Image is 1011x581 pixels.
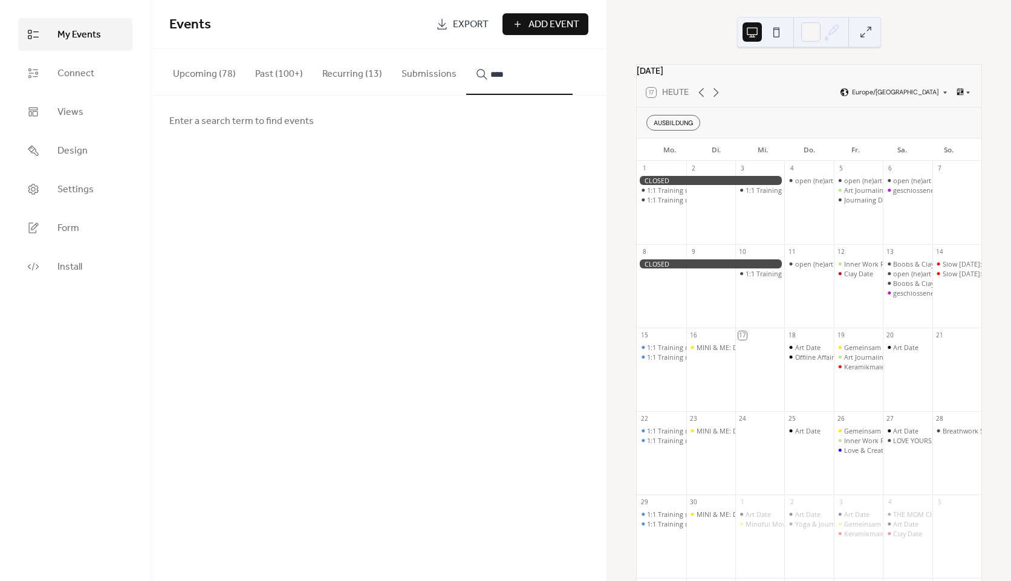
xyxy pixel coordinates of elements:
[932,259,981,268] div: Slow Sunday: Dot Painting & Self Love
[746,186,848,195] div: 1:1 Training mit [PERSON_NAME]
[453,18,489,32] span: Export
[18,57,132,89] a: Connect
[637,510,686,519] div: 1:1 Training mit Caterina (digital oder 5020 Salzburg)
[788,164,796,173] div: 4
[784,426,833,435] div: Art Date
[57,105,83,120] span: Views
[740,138,786,161] div: Mi.
[637,186,686,195] div: 1:1 Training mit Caterina
[686,426,735,435] div: MINI & ME: Dein Moment mit Baby
[746,269,848,278] div: 1:1 Training mit [PERSON_NAME]
[647,195,749,204] div: 1:1 Training mit [PERSON_NAME]
[834,259,883,268] div: Inner Work Ritual: Innere Stimmen sichtbar machen
[637,436,686,445] div: 1:1 Training mit Caterina (digital oder 5020 Salzburg)
[57,28,101,42] span: My Events
[18,134,132,167] a: Design
[637,65,981,78] div: [DATE]
[837,248,845,256] div: 12
[893,269,946,278] div: open (he)art café
[837,498,845,507] div: 3
[18,173,132,206] a: Settings
[879,138,925,161] div: Sa.
[502,13,588,35] a: Add Event
[735,510,784,519] div: Art Date
[392,49,466,94] button: Submissions
[893,519,918,528] div: Art Date
[646,115,700,131] div: AUSBILDUNG
[844,186,921,195] div: Art Journaling Workshop
[427,13,498,35] a: Export
[647,426,875,435] div: 1:1 Training mit [PERSON_NAME] (digital oder 5020 [GEOGRAPHIC_DATA])
[883,510,932,519] div: THE MOM CIRCLE: Mini-Day-Retreat – Mama, fühl dich!
[18,96,132,128] a: Views
[689,248,698,256] div: 9
[57,260,82,274] span: Install
[886,498,895,507] div: 4
[746,510,771,519] div: Art Date
[834,176,883,185] div: open (he)art café
[647,436,875,445] div: 1:1 Training mit [PERSON_NAME] (digital oder 5020 [GEOGRAPHIC_DATA])
[883,259,932,268] div: Boobs & Clay: Female only special
[883,426,932,435] div: Art Date
[837,415,845,423] div: 26
[738,415,747,423] div: 24
[163,49,245,94] button: Upcoming (78)
[169,11,211,38] span: Events
[844,446,981,455] div: Love & Create – Malen für dein inneres Kind
[647,352,875,362] div: 1:1 Training mit [PERSON_NAME] (digital oder 5020 [GEOGRAPHIC_DATA])
[735,519,784,528] div: Mindful Moves – Achtsame Körperübungen für mehr Balance
[834,269,883,278] div: Clay Date
[883,436,932,445] div: LOVE YOURSELF LOUD: DJ Night & Selflove-Art
[528,18,579,32] span: Add Event
[795,510,821,519] div: Art Date
[640,164,649,173] div: 1
[883,186,932,195] div: geschlossene Gesellschaft - doors closed
[893,176,946,185] div: open (he)art café
[738,248,747,256] div: 10
[735,186,784,195] div: 1:1 Training mit Caterina
[784,343,833,352] div: Art Date
[844,352,921,362] div: Art Journaling Workshop
[647,186,749,195] div: 1:1 Training mit [PERSON_NAME]
[834,352,883,362] div: Art Journaling Workshop
[647,519,875,528] div: 1:1 Training mit [PERSON_NAME] (digital oder 5020 [GEOGRAPHIC_DATA])
[834,519,883,528] div: Gemeinsam stark: Kreativzeit für Kind & Eltern
[689,331,698,340] div: 16
[883,288,932,297] div: geschlossene Gesellschaft - doors closed
[795,259,848,268] div: open (he)art café
[788,415,796,423] div: 25
[844,343,987,352] div: Gemeinsam stark: Kreativzeit für Kind & Eltern
[844,436,1005,445] div: Inner Work Ritual: Innere Stimmen sichtbar machen
[637,352,686,362] div: 1:1 Training mit Caterina (digital oder 5020 Salzburg)
[738,164,747,173] div: 3
[893,426,918,435] div: Art Date
[647,343,875,352] div: 1:1 Training mit [PERSON_NAME] (digital oder 5020 [GEOGRAPHIC_DATA])
[686,343,735,352] div: MINI & ME: Dein Moment mit Baby
[834,436,883,445] div: Inner Work Ritual: Innere Stimmen sichtbar machen
[935,331,944,340] div: 21
[786,138,833,161] div: Do.
[837,164,845,173] div: 5
[834,186,883,195] div: Art Journaling Workshop
[245,49,313,94] button: Past (100+)
[925,138,972,161] div: So.
[169,114,314,129] span: Enter a search term to find events
[57,144,88,158] span: Design
[935,164,944,173] div: 7
[738,498,747,507] div: 1
[784,176,833,185] div: open (he)art café
[640,331,649,340] div: 15
[18,18,132,51] a: My Events
[844,259,1005,268] div: Inner Work Ritual: Innere Stimmen sichtbar machen
[833,138,879,161] div: Fr.
[784,352,833,362] div: Offline Affairs
[883,529,932,538] div: Clay Date
[935,415,944,423] div: 28
[689,415,698,423] div: 23
[637,343,686,352] div: 1:1 Training mit Caterina (digital oder 5020 Salzburg)
[844,529,1001,538] div: Keramikmalerei: Gestalte deinen Selbstliebe-Anker
[697,343,805,352] div: MINI & ME: Dein Moment mit Baby
[689,498,698,507] div: 30
[795,426,821,435] div: Art Date
[844,426,987,435] div: Gemeinsam stark: Kreativzeit für Kind & Eltern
